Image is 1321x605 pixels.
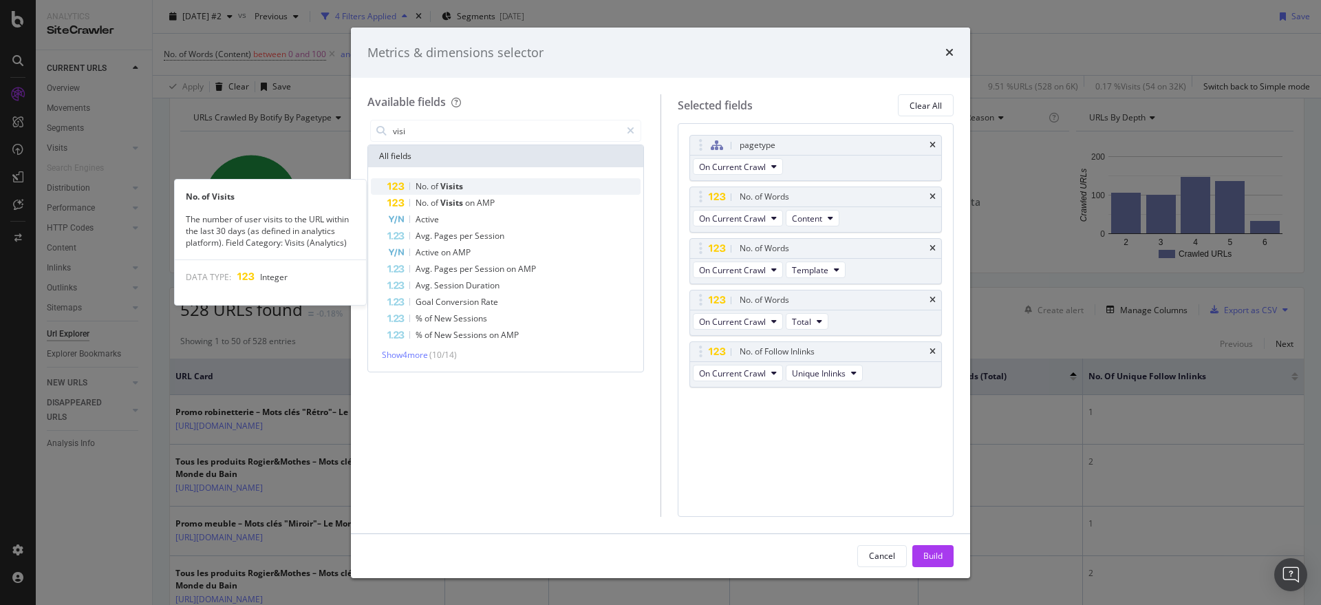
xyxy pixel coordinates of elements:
[382,349,428,361] span: Show 4 more
[475,230,504,242] span: Session
[923,550,943,562] div: Build
[429,349,457,361] span: ( 10 / 14 )
[367,44,544,62] div: Metrics & dimensions selector
[693,313,783,330] button: On Current Crawl
[489,329,501,341] span: on
[518,263,536,275] span: AMP
[453,329,489,341] span: Sessions
[857,545,907,567] button: Cancel
[436,296,481,308] span: Conversion
[367,94,446,109] div: Available fields
[416,246,441,258] span: Active
[678,98,753,114] div: Selected fields
[351,28,970,578] div: modal
[506,263,518,275] span: on
[699,161,766,173] span: On Current Crawl
[465,197,477,209] span: on
[930,348,936,356] div: times
[740,345,815,359] div: No. of Follow Inlinks
[740,138,775,152] div: pagetype
[416,180,431,192] span: No.
[945,44,954,62] div: times
[869,550,895,562] div: Cancel
[786,262,846,278] button: Template
[416,230,434,242] span: Avg.
[693,158,783,175] button: On Current Crawl
[930,244,936,253] div: times
[434,312,453,324] span: New
[425,312,434,324] span: of
[434,329,453,341] span: New
[416,213,439,225] span: Active
[453,312,487,324] span: Sessions
[792,368,846,379] span: Unique Inlinks
[460,263,475,275] span: per
[175,191,366,202] div: No. of Visits
[689,290,943,336] div: No. of WordstimesOn Current CrawlTotal
[910,100,942,112] div: Clear All
[693,210,783,226] button: On Current Crawl
[368,145,643,167] div: All fields
[466,279,500,291] span: Duration
[689,238,943,284] div: No. of WordstimesOn Current CrawlTemplate
[460,230,475,242] span: per
[440,180,463,192] span: Visits
[792,316,811,328] span: Total
[740,293,789,307] div: No. of Words
[786,313,828,330] button: Total
[689,135,943,181] div: pagetypetimesOn Current Crawl
[792,213,822,224] span: Content
[740,190,789,204] div: No. of Words
[786,365,863,381] button: Unique Inlinks
[689,341,943,388] div: No. of Follow InlinkstimesOn Current CrawlUnique Inlinks
[175,213,366,248] div: The number of user visits to the URL within the last 30 days (as defined in analytics platform). ...
[453,246,471,258] span: AMP
[689,187,943,233] div: No. of WordstimesOn Current CrawlContent
[416,279,434,291] span: Avg.
[416,329,425,341] span: %
[434,263,460,275] span: Pages
[693,262,783,278] button: On Current Crawl
[391,120,621,141] input: Search by field name
[699,368,766,379] span: On Current Crawl
[416,197,431,209] span: No.
[434,230,460,242] span: Pages
[740,242,789,255] div: No. of Words
[416,296,436,308] span: Goal
[477,197,495,209] span: AMP
[912,545,954,567] button: Build
[431,197,440,209] span: of
[699,264,766,276] span: On Current Crawl
[792,264,828,276] span: Template
[699,213,766,224] span: On Current Crawl
[1274,558,1307,591] div: Open Intercom Messenger
[930,193,936,201] div: times
[930,296,936,304] div: times
[416,312,425,324] span: %
[786,210,839,226] button: Content
[416,263,434,275] span: Avg.
[431,180,440,192] span: of
[481,296,498,308] span: Rate
[434,279,466,291] span: Session
[693,365,783,381] button: On Current Crawl
[440,197,465,209] span: Visits
[501,329,519,341] span: AMP
[898,94,954,116] button: Clear All
[441,246,453,258] span: on
[930,141,936,149] div: times
[475,263,506,275] span: Session
[425,329,434,341] span: of
[699,316,766,328] span: On Current Crawl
